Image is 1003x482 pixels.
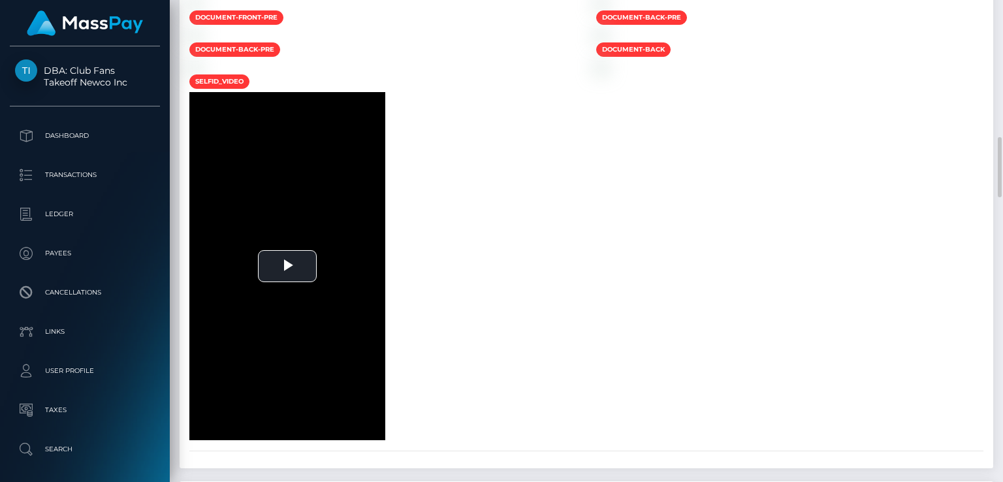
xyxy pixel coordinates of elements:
[10,237,160,270] a: Payees
[258,250,317,282] button: Play Video
[10,65,160,88] span: DBA: Club Fans Takeoff Newco Inc
[189,74,249,89] span: selfid_video
[15,204,155,224] p: Ledger
[189,92,385,440] div: Video Player
[15,361,155,381] p: User Profile
[15,400,155,420] p: Taxes
[10,394,160,426] a: Taxes
[10,276,160,309] a: Cancellations
[10,433,160,466] a: Search
[189,10,283,25] span: document-front-pre
[10,159,160,191] a: Transactions
[10,120,160,152] a: Dashboard
[15,322,155,342] p: Links
[10,198,160,231] a: Ledger
[596,42,671,57] span: document-back
[15,165,155,185] p: Transactions
[15,283,155,302] p: Cancellations
[15,126,155,146] p: Dashboard
[10,315,160,348] a: Links
[15,440,155,459] p: Search
[596,10,687,25] span: document-back-pre
[10,355,160,387] a: User Profile
[596,30,607,40] img: 2ad7c6d4-4261-4470-b07b-def62511f9fe
[15,244,155,263] p: Payees
[27,10,143,36] img: MassPay Logo
[189,62,200,72] img: 29e3330e-55d5-49ab-bdf4-3757fdbf9220
[189,42,280,57] span: document-back-pre
[596,62,607,72] img: 4a366294-3cb0-4053-b0c6-c904ba6c2f94
[15,59,37,82] img: Takeoff Newco Inc
[189,30,200,40] img: c1847da3-a7a4-4ffb-9973-acfe9f25bd09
